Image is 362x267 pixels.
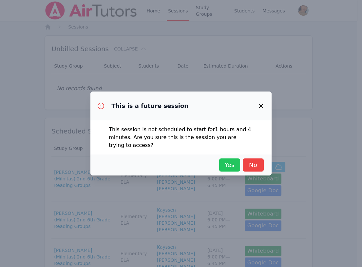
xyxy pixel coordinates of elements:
span: Yes [222,160,237,170]
span: No [246,160,260,170]
p: This session is not scheduled to start for 1 hours and 4 minutes . Are you sure this is the sessi... [109,126,253,149]
button: No [243,158,264,172]
h3: This is a future session [111,102,188,110]
button: Yes [219,158,240,172]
